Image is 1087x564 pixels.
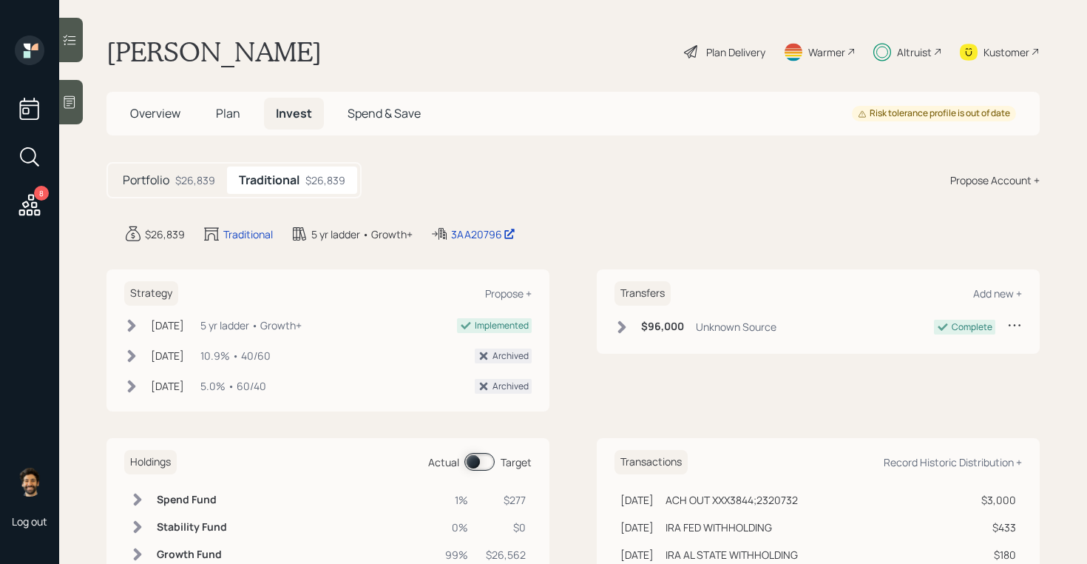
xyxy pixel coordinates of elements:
h6: Transfers [614,281,671,306]
h6: Strategy [124,281,178,306]
div: $26,839 [145,226,185,242]
div: Record Historic Distribution + [884,455,1022,469]
div: $180 [978,547,1016,563]
div: Complete [952,320,992,334]
span: Invest [276,105,312,121]
div: $3,000 [978,492,1016,508]
h6: Holdings [124,450,177,474]
h6: Stability Fund [157,521,227,534]
h6: Transactions [614,450,688,474]
div: 0% [445,520,468,535]
div: 8 [34,186,49,201]
h5: Portfolio [123,173,169,187]
div: Plan Delivery [706,44,765,60]
div: 1% [445,492,468,508]
div: [DATE] [151,378,184,394]
div: 5 yr ladder • Growth+ [200,318,302,333]
div: Traditional [223,226,273,242]
div: Kustomer [983,44,1029,60]
div: 99% [445,547,468,563]
div: IRA AL STATE WITHHOLDING [666,547,798,563]
div: Warmer [808,44,845,60]
div: Altruist [897,44,932,60]
div: 3AA20796 [451,226,515,242]
h6: $96,000 [641,320,684,333]
h1: [PERSON_NAME] [106,36,322,68]
div: $277 [486,492,526,508]
div: Unknown Source [696,319,776,335]
h6: Growth Fund [157,548,227,561]
div: [DATE] [620,520,654,535]
div: Target [501,454,532,470]
div: Log out [12,514,47,528]
div: [DATE] [151,348,184,363]
div: [DATE] [620,547,654,563]
div: Actual [428,454,459,470]
div: Archived [492,380,529,393]
div: 5 yr ladder • Growth+ [311,226,413,242]
div: $26,839 [305,172,345,188]
div: Implemented [475,319,529,332]
div: $26,839 [175,172,215,188]
div: 5.0% • 60/40 [200,378,266,394]
div: [DATE] [151,318,184,333]
span: Spend & Save [348,105,421,121]
div: ACH OUT XXX3844;2320732 [666,492,798,508]
div: Add new + [973,286,1022,301]
h6: Spend Fund [157,494,227,506]
div: Archived [492,349,529,363]
div: $433 [978,520,1016,535]
span: Plan [216,105,240,121]
div: Propose Account + [950,172,1040,188]
div: Propose + [485,286,532,301]
img: eric-schwartz-headshot.png [15,467,44,497]
div: IRA FED WITHHOLDING [666,520,772,535]
div: [DATE] [620,492,654,508]
div: Risk tolerance profile is out of date [858,107,1010,120]
span: Overview [130,105,180,121]
div: $26,562 [486,547,526,563]
h5: Traditional [239,173,299,187]
div: 10.9% • 40/60 [200,348,271,363]
div: $0 [486,520,526,535]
